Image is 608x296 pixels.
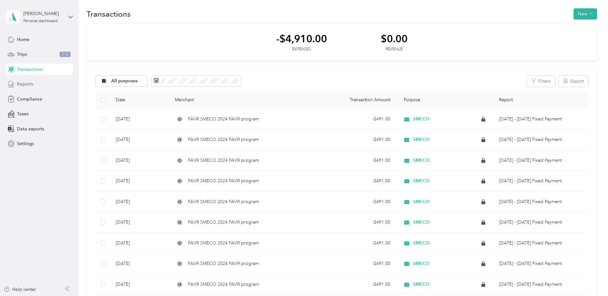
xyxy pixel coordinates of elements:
div: - $491.00 [316,177,390,185]
div: Personal dashboard [23,19,58,23]
div: - $491.00 [316,136,390,143]
span: FAVR SMECO 2024 FAVR program [188,260,259,267]
h1: Transactions [87,11,131,17]
td: [DATE] [111,109,170,130]
th: Date [111,91,170,109]
td: Jul 1 - 31, 2025 Fixed Payment [494,171,588,192]
span: FAVR SMECO 2024 FAVR program [188,157,259,164]
td: [DATE] [111,129,170,150]
div: Expenses [276,46,327,52]
td: Aug 1 - 31, 2025 Fixed Payment [494,150,588,171]
div: [PERSON_NAME] [23,10,63,17]
span: SMECO [413,178,430,184]
button: Export [558,76,588,87]
span: SMECO [413,261,430,267]
span: FAVR SMECO 2024 FAVR program [188,198,259,205]
span: SMECO [413,199,430,205]
div: $0.00 [381,33,408,44]
span: Trips [17,51,27,58]
td: [DATE] [111,212,170,233]
button: Filters [527,76,555,87]
span: Transactions [17,66,43,73]
span: FAVR SMECO 2024 FAVR program [188,136,259,143]
td: Jun 1 - 30, 2025 Fixed Payment [494,192,588,212]
span: Reports [17,81,33,87]
span: FAVR SMECO 2024 FAVR program [188,281,259,288]
th: Report [494,91,588,109]
div: - $491.00 [316,281,390,288]
div: - $491.00 [316,198,390,205]
span: Taxes [17,111,28,117]
th: Merchant [170,91,311,109]
div: - $491.00 [316,157,390,164]
div: - $491.00 [316,240,390,247]
td: [DATE] [111,233,170,254]
span: FAVR SMECO 2024 FAVR program [188,240,259,247]
iframe: Everlance-gr Chat Button Frame [572,260,608,296]
span: SMECO [413,137,430,143]
span: Home [17,36,29,43]
td: [DATE] [111,253,170,274]
td: Mar 1 - 31, 2025 Fixed Payment [494,253,588,274]
td: Apr 1 - 30, 2025 Fixed Payment [494,233,588,254]
div: - $491.00 [316,219,390,226]
div: -$4,910.00 [276,33,327,44]
span: SMECO [413,219,430,225]
span: 212 [59,52,71,57]
span: All purposes [111,79,138,83]
th: Transaction Amount [311,91,395,109]
span: Data exports [17,126,44,132]
span: FAVR SMECO 2024 FAVR program [188,116,259,123]
span: FAVR SMECO 2024 FAVR program [188,219,259,226]
td: [DATE] [111,192,170,212]
span: SMECO [413,240,430,246]
td: May 1 - 31, 2025 Fixed Payment [494,212,588,233]
div: - $491.00 [316,116,390,123]
button: New [573,8,597,20]
td: [DATE] [111,171,170,192]
td: [DATE] [111,274,170,295]
span: Settings [17,140,34,147]
td: [DATE] [111,150,170,171]
span: Compliance [17,96,42,103]
td: Sep 1 - 30, 2025 Fixed Payment [494,129,588,150]
div: Revenue [381,46,408,52]
span: Purpose [401,97,421,103]
span: FAVR SMECO 2024 FAVR program [188,177,259,185]
td: Feb 1 - 28, 2025 Fixed Payment [494,274,588,295]
span: SMECO [413,158,430,163]
td: Oct 1 - 31, 2025 Fixed Payment [494,109,588,130]
span: SMECO [413,116,430,122]
button: Help center [4,286,36,293]
span: SMECO [413,282,430,287]
div: - $491.00 [316,260,390,267]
